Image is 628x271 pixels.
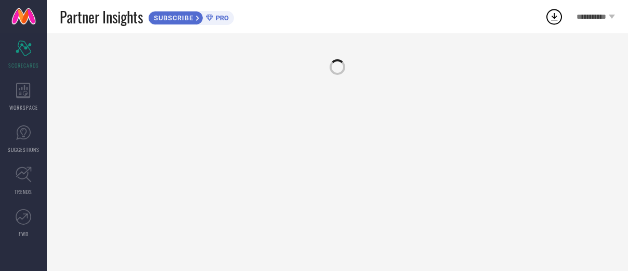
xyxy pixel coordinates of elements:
[213,14,229,22] span: PRO
[148,8,234,25] a: SUBSCRIBEPRO
[8,146,40,153] span: SUGGESTIONS
[19,230,29,238] span: FWD
[60,6,143,28] span: Partner Insights
[15,188,32,196] span: TRENDS
[149,14,196,22] span: SUBSCRIBE
[8,61,39,69] span: SCORECARDS
[9,104,38,111] span: WORKSPACE
[545,7,564,26] div: Open download list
